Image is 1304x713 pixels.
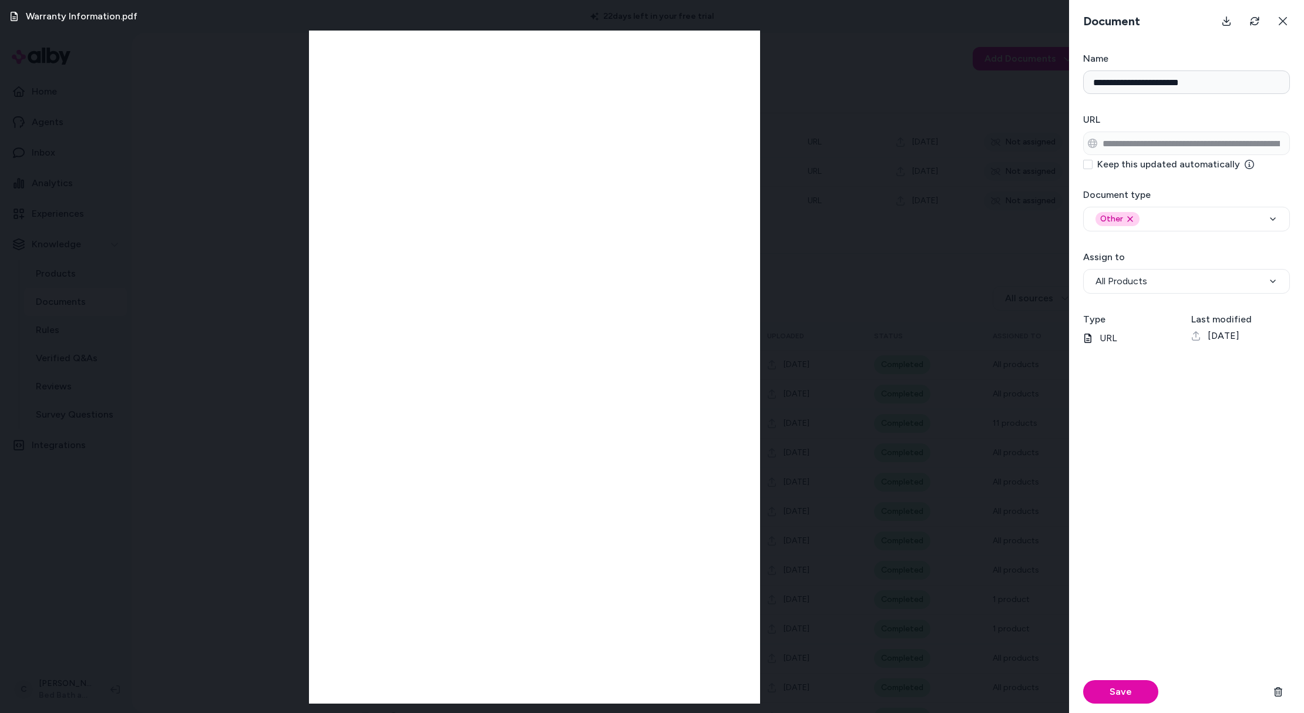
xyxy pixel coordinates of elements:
[26,9,137,23] h3: Warranty Information.pdf
[1083,188,1290,202] h3: Document type
[1083,207,1290,231] button: OtherRemove other option
[1083,680,1158,704] button: Save
[1208,329,1239,343] span: [DATE]
[1097,160,1254,169] label: Keep this updated automatically
[1083,251,1125,263] label: Assign to
[1083,331,1182,345] p: URL
[1191,312,1290,327] h3: Last modified
[1083,113,1290,127] h3: URL
[1083,312,1182,327] h3: Type
[1125,214,1135,224] button: Remove other option
[1083,52,1290,66] h3: Name
[1243,9,1266,33] button: Refresh
[1095,212,1140,226] div: Other
[1095,274,1147,288] span: All Products
[1078,13,1145,29] h3: Document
